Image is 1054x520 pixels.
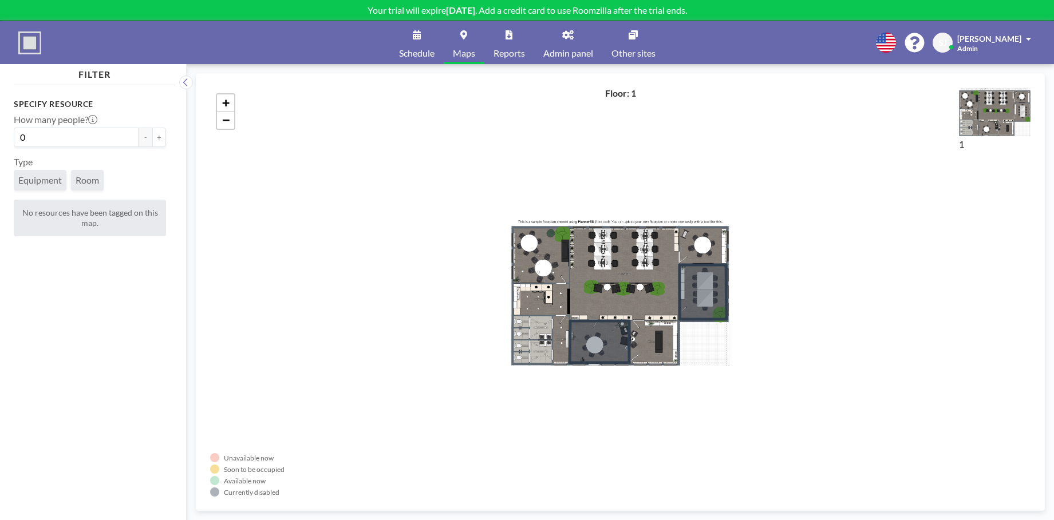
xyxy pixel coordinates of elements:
span: Schedule [399,49,435,58]
div: Unavailable now [224,454,274,462]
img: organization-logo [18,31,41,54]
span: Other sites [611,49,656,58]
a: Zoom in [217,94,234,112]
span: Equipment [18,174,62,186]
b: [DATE] [446,5,475,15]
div: No resources have been tagged on this map. [14,200,166,236]
h4: FILTER [14,64,175,80]
img: ExemplaryFloorPlanRoomzilla.png [959,88,1031,136]
a: Other sites [602,21,665,64]
span: Admin [957,44,978,53]
h4: Floor: 1 [605,88,636,99]
a: Reports [484,21,534,64]
label: 1 [959,138,964,149]
a: Zoom out [217,112,234,129]
div: Soon to be occupied [224,465,285,474]
span: SJ [939,38,947,48]
span: Maps [453,49,475,58]
a: Schedule [390,21,444,64]
button: + [152,128,166,147]
div: Available now [224,477,266,485]
h3: Specify resource [14,99,166,109]
span: Reports [494,49,525,58]
span: Admin panel [543,49,593,58]
span: [PERSON_NAME] [957,34,1021,43]
button: - [139,128,152,147]
span: − [222,113,230,127]
span: + [222,96,230,110]
span: Room [76,174,99,186]
label: How many people? [14,114,97,125]
a: Admin panel [534,21,602,64]
label: Type [14,156,33,168]
div: Currently disabled [224,488,279,497]
a: Maps [444,21,484,64]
